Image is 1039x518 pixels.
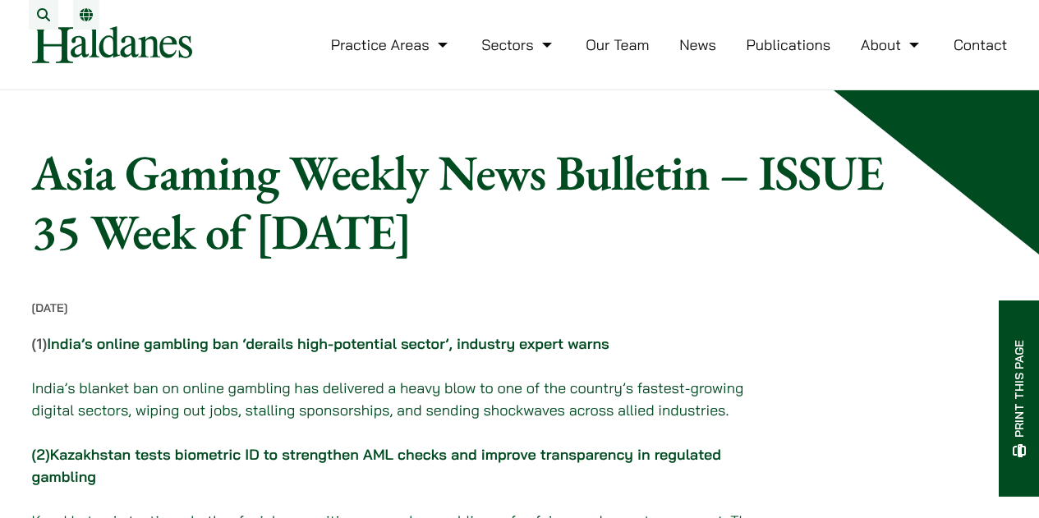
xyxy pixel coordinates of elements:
a: Sectors [481,35,555,54]
a: Our Team [586,35,649,54]
h1: Asia Gaming Weekly News Bulletin – ISSUE 35 Week of [DATE] [32,143,885,261]
strong: (1) [32,334,609,353]
a: Switch to EN [80,8,93,21]
a: Publications [747,35,831,54]
a: News [679,35,716,54]
img: Logo of Haldanes [32,26,192,63]
strong: (2) [32,445,50,464]
a: Contact [954,35,1008,54]
a: About [861,35,923,54]
time: [DATE] [32,300,68,315]
a: India’s online gambling ban ‘derails high-potential sector’, industry expert warns [47,334,609,353]
p: India’s blanket ban on online gambling has delivered a heavy blow to one of the country’s fastest... [32,377,764,421]
a: Kazakhstan tests biometric ID to strengthen AML checks and improve transparency in regulated gamb... [32,445,722,486]
a: Practice Areas [331,35,452,54]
